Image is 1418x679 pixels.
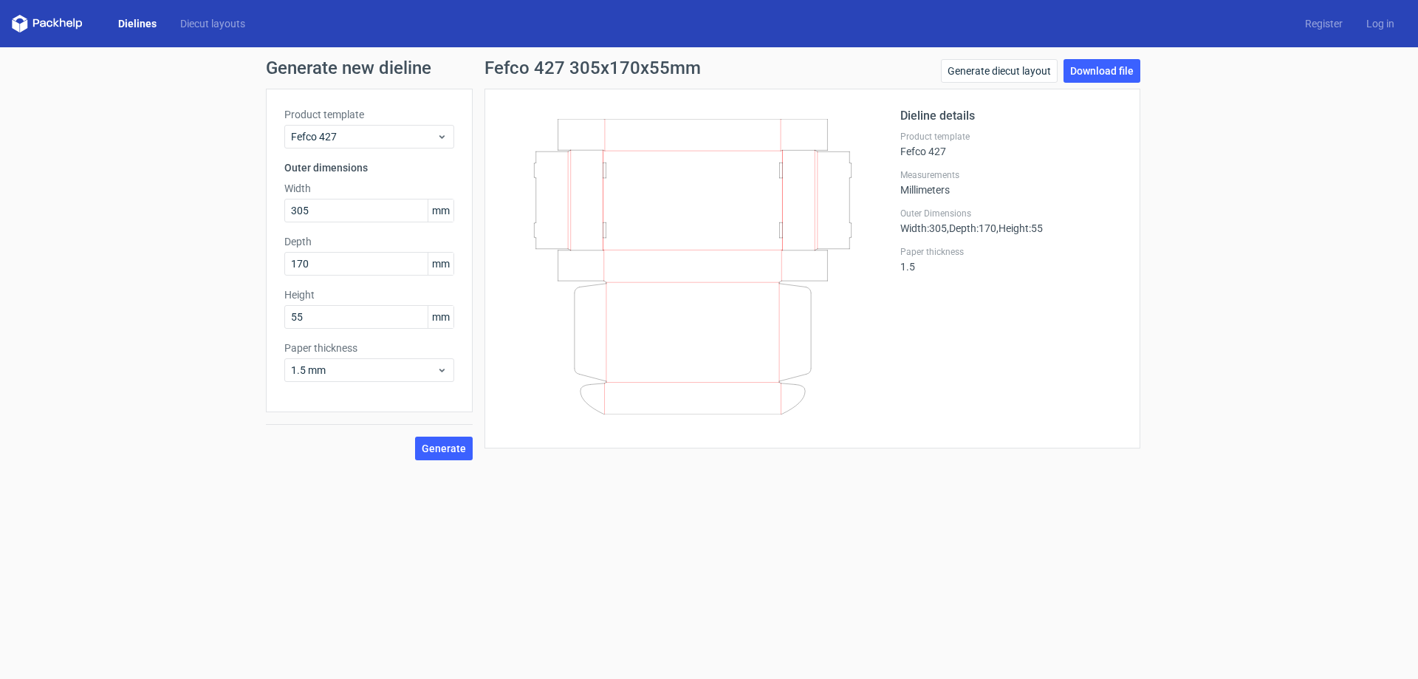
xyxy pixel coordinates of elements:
[266,59,1152,77] h1: Generate new dieline
[168,16,257,31] a: Diecut layouts
[900,131,1122,157] div: Fefco 427
[415,437,473,460] button: Generate
[284,234,454,249] label: Depth
[900,131,1122,143] label: Product template
[428,306,453,328] span: mm
[106,16,168,31] a: Dielines
[484,59,701,77] h1: Fefco 427 305x170x55mm
[1354,16,1406,31] a: Log in
[291,129,436,144] span: Fefco 427
[284,107,454,122] label: Product template
[947,222,996,234] span: , Depth : 170
[996,222,1043,234] span: , Height : 55
[422,443,466,454] span: Generate
[428,253,453,275] span: mm
[291,363,436,378] span: 1.5 mm
[284,287,454,302] label: Height
[284,341,454,355] label: Paper thickness
[900,107,1122,125] h2: Dieline details
[941,59,1058,83] a: Generate diecut layout
[900,246,1122,273] div: 1.5
[900,208,1122,219] label: Outer Dimensions
[1293,16,1354,31] a: Register
[284,160,454,175] h3: Outer dimensions
[428,199,453,222] span: mm
[900,169,1122,181] label: Measurements
[900,222,947,234] span: Width : 305
[900,169,1122,196] div: Millimeters
[284,181,454,196] label: Width
[1063,59,1140,83] a: Download file
[900,246,1122,258] label: Paper thickness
